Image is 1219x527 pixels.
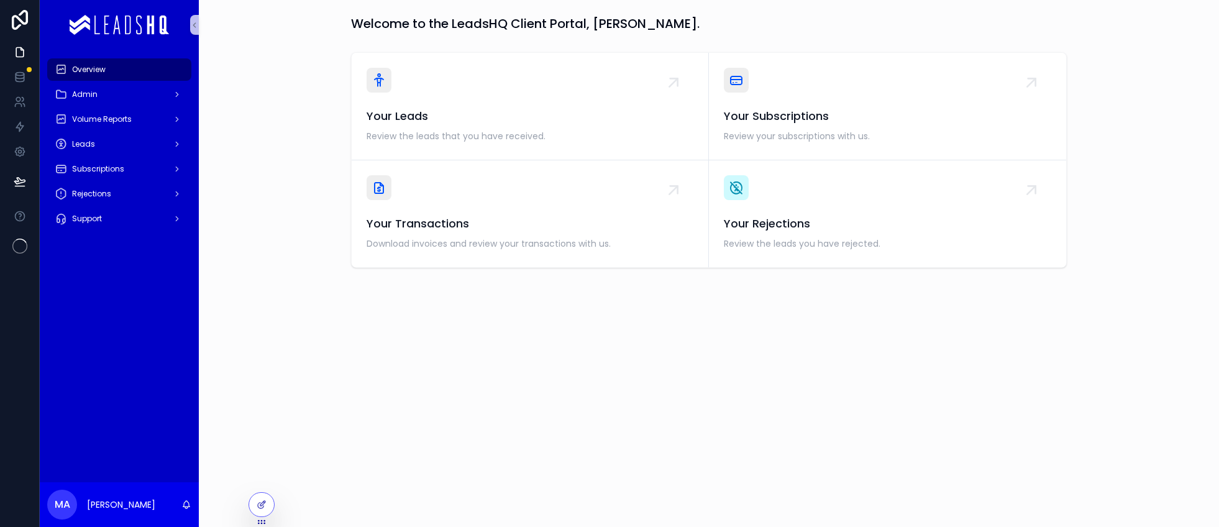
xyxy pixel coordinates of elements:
[47,208,191,230] a: Support
[40,50,199,246] div: scrollable content
[724,130,1051,142] span: Review your subscriptions with us.
[47,183,191,205] a: Rejections
[367,237,693,250] span: Download invoices and review your transactions with us.
[367,130,693,142] span: Review the leads that you have received.
[87,498,155,511] p: [PERSON_NAME]
[72,65,106,75] span: Overview
[72,89,98,99] span: Admin
[72,139,95,149] span: Leads
[724,108,1051,125] span: Your Subscriptions
[47,58,191,81] a: Overview
[55,497,70,512] span: MA
[72,189,111,199] span: Rejections
[352,53,709,160] a: Your LeadsReview the leads that you have received.
[47,158,191,180] a: Subscriptions
[47,133,191,155] a: Leads
[47,108,191,131] a: Volume Reports
[367,215,693,232] span: Your Transactions
[351,15,700,32] h1: Welcome to the LeadsHQ Client Portal, [PERSON_NAME].
[70,15,169,35] img: App logo
[47,83,191,106] a: Admin
[72,114,132,124] span: Volume Reports
[72,214,102,224] span: Support
[709,53,1066,160] a: Your SubscriptionsReview your subscriptions with us.
[72,164,124,174] span: Subscriptions
[352,160,709,267] a: Your TransactionsDownload invoices and review your transactions with us.
[367,108,693,125] span: Your Leads
[709,160,1066,267] a: Your RejectionsReview the leads you have rejected.
[724,215,1051,232] span: Your Rejections
[724,237,1051,250] span: Review the leads you have rejected.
